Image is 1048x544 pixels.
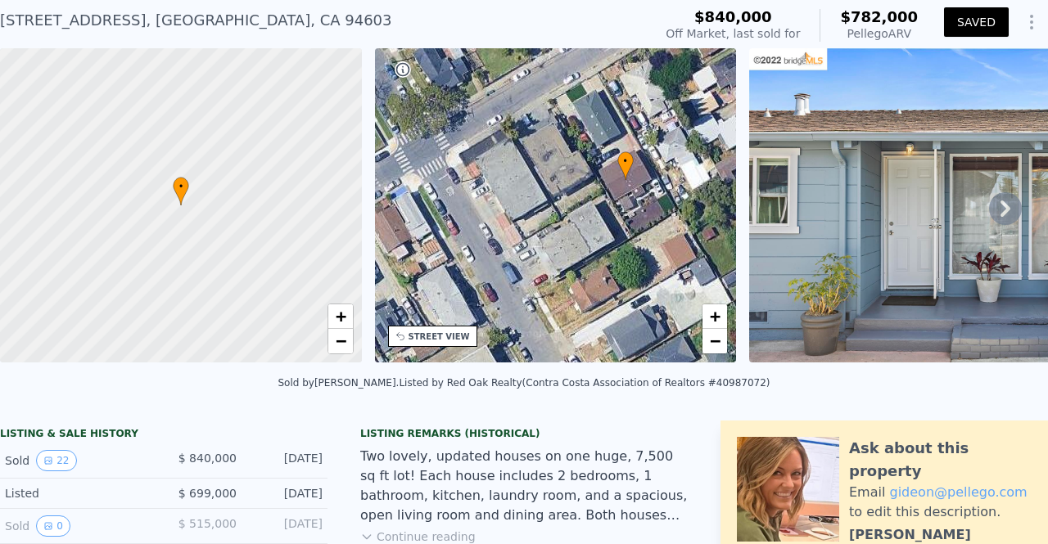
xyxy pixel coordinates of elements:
button: View historical data [36,515,70,537]
div: [DATE] [250,485,323,501]
div: [DATE] [250,450,323,471]
div: Listed by Red Oak Realty (Contra Costa Association of Realtors #40987072) [399,377,770,389]
span: $782,000 [840,8,918,25]
div: Ask about this property [849,437,1032,483]
span: − [335,330,346,351]
div: Email to edit this description. [849,483,1032,522]
div: Listed [5,485,151,501]
div: [DATE] [250,515,323,537]
button: View historical data [36,450,76,471]
div: Sold [5,450,151,471]
span: • [173,179,189,194]
a: gideon@pellego.com [889,484,1027,500]
a: Zoom in [328,304,353,329]
div: • [173,177,189,205]
span: + [335,306,346,326]
a: Zoom out [328,329,353,353]
button: SAVED [944,7,1009,37]
span: • [617,154,634,169]
span: $ 699,000 [178,487,237,500]
div: • [617,151,634,180]
div: Pellego ARV [840,25,918,42]
div: Off Market, last sold for [666,25,800,42]
span: $840,000 [694,8,772,25]
div: STREET VIEW [409,330,470,343]
a: Zoom out [702,329,727,353]
span: + [710,306,720,326]
div: Sold [5,515,151,537]
span: − [710,330,720,351]
div: Two lovely, updated houses on one huge, 7,500 sq ft lot! Each house includes 2 bedrooms, 1 bathro... [360,447,688,525]
div: Listing Remarks (Historical) [360,427,688,440]
span: $ 840,000 [178,452,237,465]
button: Show Options [1015,6,1048,38]
span: $ 515,000 [178,517,237,530]
div: Sold by [PERSON_NAME] . [278,377,399,389]
a: Zoom in [702,304,727,329]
